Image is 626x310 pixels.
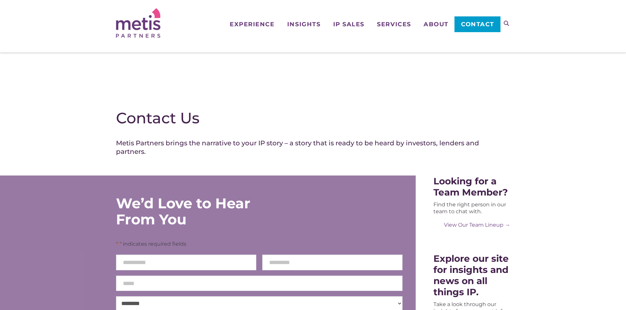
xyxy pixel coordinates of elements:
span: Services [377,21,411,27]
h4: Metis Partners brings the narrative to your IP story – a story that is ready to be heard by inves... [116,139,510,156]
span: IP Sales [333,21,364,27]
div: Find the right person in our team to chat with. [433,201,510,215]
span: Contact [461,21,494,27]
p: " " indicates required fields [116,240,403,248]
div: Looking for a Team Member? [433,176,510,198]
div: Explore our site for insights and news on all things IP. [433,253,510,298]
span: Insights [287,21,320,27]
span: About [424,21,449,27]
span: Experience [230,21,274,27]
a: View Our Team Lineup → [433,221,510,228]
h1: Contact Us [116,109,510,127]
a: Contact [454,16,500,32]
div: We’d Love to Hear From You [116,195,290,227]
img: Metis Partners [116,8,160,38]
